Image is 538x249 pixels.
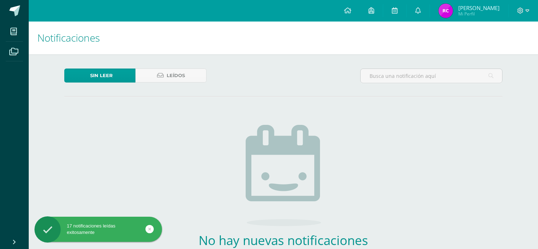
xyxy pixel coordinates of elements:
[458,11,500,17] span: Mi Perfil
[167,69,185,82] span: Leídos
[458,4,500,11] span: [PERSON_NAME]
[34,223,162,236] div: 17 notificaciones leídas exitosamente
[135,69,207,83] a: Leídos
[90,69,113,82] span: Sin leer
[64,69,135,83] a: Sin leer
[37,31,100,44] span: Notificaciones
[439,4,453,18] img: 6d9fced4c84605b3710009335678f580.png
[361,69,502,83] input: Busca una notificación aquí
[246,125,321,226] img: no_activities.png
[177,232,389,249] h2: No hay nuevas notificaciones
